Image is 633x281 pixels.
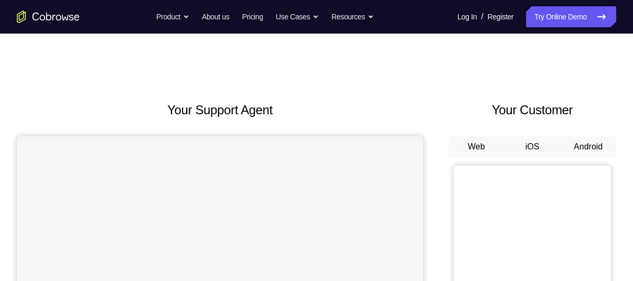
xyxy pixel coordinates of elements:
button: Resources [331,6,374,27]
a: Try Online Demo [526,6,616,27]
a: Log In [457,6,477,27]
button: Use Cases [276,6,319,27]
button: iOS [505,136,561,157]
a: Register [488,6,513,27]
button: Product [156,6,189,27]
a: Pricing [242,6,263,27]
a: About us [202,6,229,27]
span: / [481,10,483,23]
h2: Your Customer [448,101,616,120]
a: Go to the home page [17,10,80,23]
h2: Your Support Agent [17,101,423,120]
button: Android [560,136,616,157]
button: Web [448,136,505,157]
